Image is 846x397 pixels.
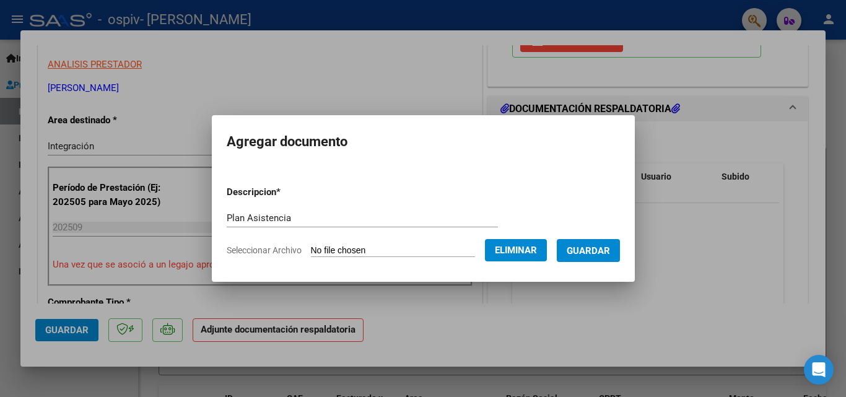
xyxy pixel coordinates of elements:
[804,355,834,385] div: Open Intercom Messenger
[227,185,345,199] p: Descripcion
[227,130,620,154] h2: Agregar documento
[227,245,302,255] span: Seleccionar Archivo
[495,245,537,256] span: Eliminar
[557,239,620,262] button: Guardar
[485,239,547,261] button: Eliminar
[567,245,610,256] span: Guardar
